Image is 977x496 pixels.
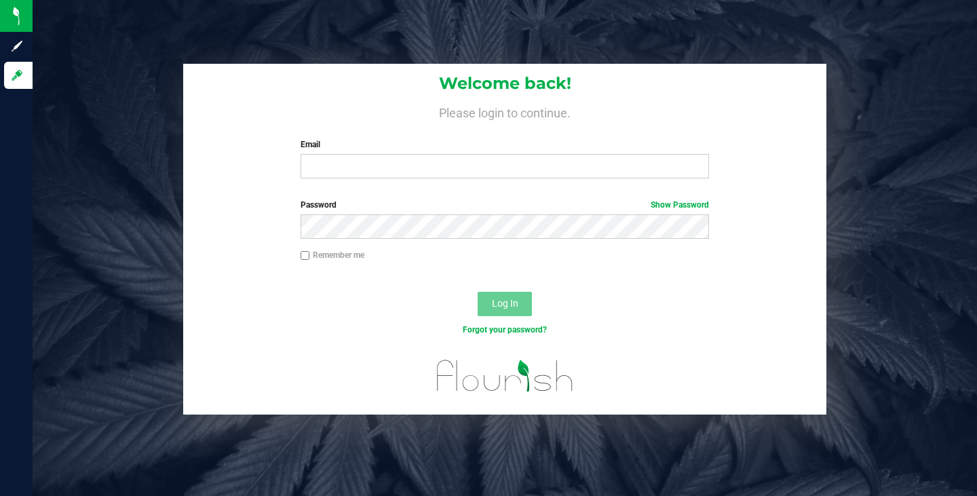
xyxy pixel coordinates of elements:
inline-svg: Log in [10,69,24,82]
span: Log In [492,298,518,309]
label: Email [301,138,709,151]
a: Forgot your password? [463,325,547,335]
input: Remember me [301,251,310,261]
h1: Welcome back! [183,75,826,92]
h4: Please login to continue. [183,103,826,119]
inline-svg: Sign up [10,39,24,53]
span: Password [301,200,337,210]
button: Log In [478,292,532,316]
label: Remember me [301,249,364,261]
a: Show Password [651,200,709,210]
img: flourish_logo.svg [425,350,586,402]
